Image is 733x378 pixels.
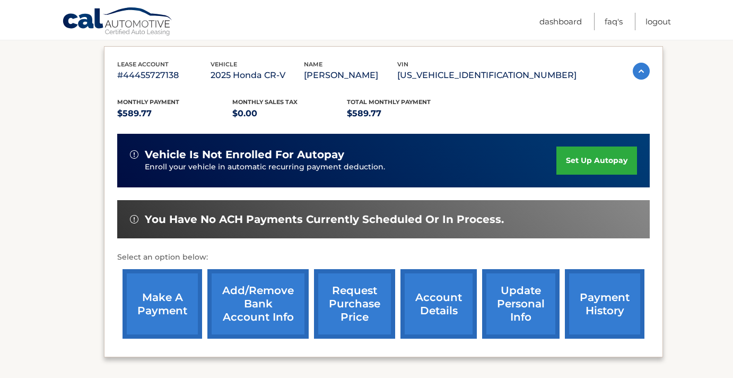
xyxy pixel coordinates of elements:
img: alert-white.svg [130,150,138,159]
span: Monthly sales Tax [232,98,298,106]
span: You have no ACH payments currently scheduled or in process. [145,213,504,226]
a: Add/Remove bank account info [207,269,309,339]
a: FAQ's [605,13,623,30]
img: alert-white.svg [130,215,138,224]
span: Monthly Payment [117,98,179,106]
span: lease account [117,61,169,68]
a: account details [400,269,477,339]
a: Dashboard [539,13,582,30]
p: #44455727138 [117,68,211,83]
p: 2025 Honda CR-V [211,68,304,83]
a: Logout [645,13,671,30]
p: $589.77 [117,106,232,121]
span: name [304,61,322,68]
span: Total Monthly Payment [347,98,431,106]
span: vin [397,61,408,68]
a: request purchase price [314,269,395,339]
p: [PERSON_NAME] [304,68,397,83]
a: update personal info [482,269,560,339]
p: Select an option below: [117,251,650,264]
a: Cal Automotive [62,7,173,38]
p: $589.77 [347,106,462,121]
p: [US_VEHICLE_IDENTIFICATION_NUMBER] [397,68,577,83]
span: vehicle is not enrolled for autopay [145,148,344,161]
a: make a payment [123,269,202,339]
p: $0.00 [232,106,347,121]
p: Enroll your vehicle in automatic recurring payment deduction. [145,161,556,173]
img: accordion-active.svg [633,63,650,80]
span: vehicle [211,61,237,68]
a: set up autopay [556,147,637,175]
a: payment history [565,269,644,339]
